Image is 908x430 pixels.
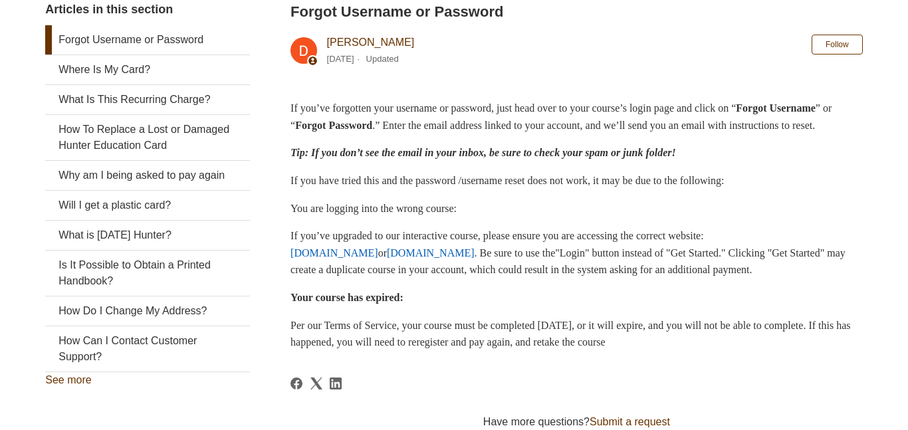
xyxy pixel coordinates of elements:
[366,54,399,64] li: Updated
[290,147,676,158] em: Tip: If you don’t see the email in your inbox, be sure to check your spam or junk folder!
[327,37,415,48] a: [PERSON_NAME]
[45,115,249,160] a: How To Replace a Lost or Damaged Hunter Education Card
[330,377,342,389] a: LinkedIn
[290,200,863,217] p: You are logging into the wrong course:
[812,35,863,54] button: Follow Article
[736,102,816,114] strong: Forgot Username
[290,100,863,134] p: If you’ve forgotten your username or password, just head over to your course’s login page and cli...
[290,172,863,189] p: If you have tried this and the password /username reset does not work, it may be due to the follo...
[290,377,302,389] a: Facebook
[290,227,863,278] p: If you’ve upgraded to our interactive course, please ensure you are accessing the correct website...
[45,251,249,296] a: Is It Possible to Obtain a Printed Handbook?
[310,377,322,389] svg: Share this page on X Corp
[45,221,249,250] a: What is [DATE] Hunter?
[290,414,863,430] div: Have more questions?
[290,292,403,303] strong: Your course has expired:
[45,326,249,372] a: How Can I Contact Customer Support?
[327,54,354,64] time: 05/20/2025, 17:25
[45,296,249,326] a: How Do I Change My Address?
[45,85,249,114] a: What Is This Recurring Charge?
[45,55,249,84] a: Where Is My Card?
[310,377,322,389] a: X Corp
[45,191,249,220] a: Will I get a plastic card?
[45,25,249,54] a: Forgot Username or Password
[45,3,173,16] span: Articles in this section
[290,317,863,351] p: Per our Terms of Service, your course must be completed [DATE], or it will expire, and you will n...
[590,416,670,427] a: Submit a request
[45,374,91,385] a: See more
[330,377,342,389] svg: Share this page on LinkedIn
[290,377,302,389] svg: Share this page on Facebook
[295,120,372,131] strong: Forgot Password
[387,247,475,259] a: [DOMAIN_NAME]
[290,1,863,23] h2: Forgot Username or Password
[45,161,249,190] a: Why am I being asked to pay again
[290,247,378,259] a: [DOMAIN_NAME]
